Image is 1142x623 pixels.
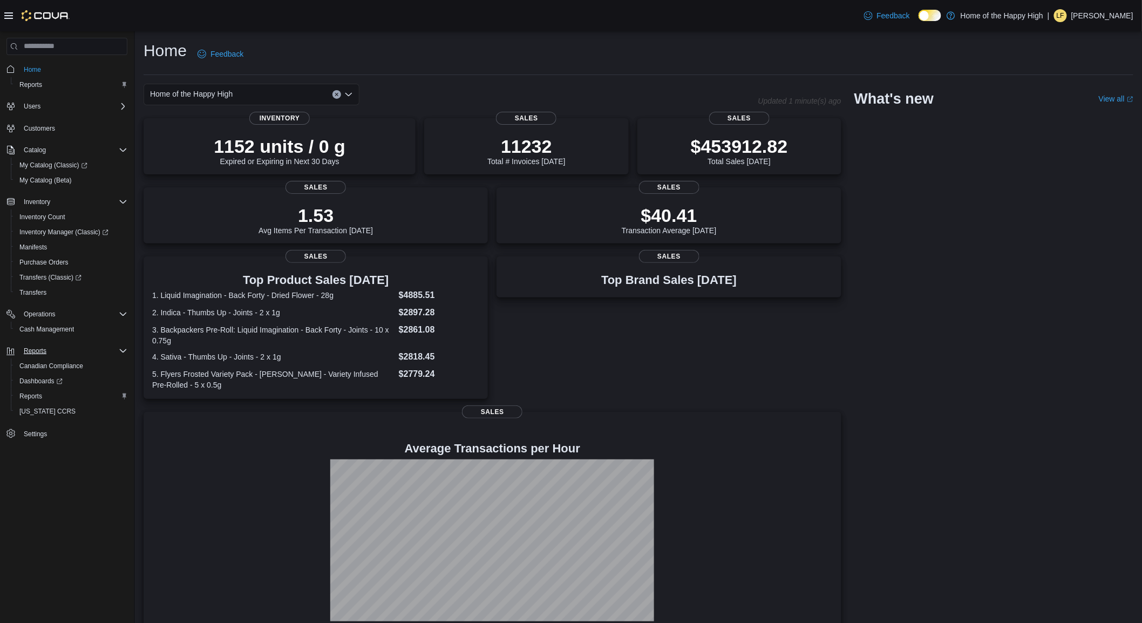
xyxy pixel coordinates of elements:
span: Sales [639,181,699,194]
dt: 4. Sativa - Thumbs Up - Joints - 2 x 1g [152,351,395,362]
a: Inventory Count [15,211,70,224]
input: Dark Mode [919,10,941,21]
p: $453912.82 [691,136,788,157]
span: Catalog [19,144,127,157]
a: Customers [19,122,59,135]
p: [PERSON_NAME] [1071,9,1133,22]
h4: Average Transactions per Hour [152,442,833,455]
span: Manifests [19,243,47,252]
span: Reports [19,80,42,89]
span: Purchase Orders [19,258,69,267]
span: Catalog [24,146,46,154]
button: Customers [2,120,132,136]
dd: $2818.45 [399,350,480,363]
span: Transfers (Classic) [15,271,127,284]
dt: 1. Liquid Imagination - Back Forty - Dried Flower - 28g [152,290,395,301]
span: Cash Management [15,323,127,336]
button: Catalog [2,143,132,158]
span: Customers [24,124,55,133]
p: 1152 units / 0 g [214,136,345,157]
div: Transaction Average [DATE] [622,205,717,235]
span: [US_STATE] CCRS [19,407,76,416]
h1: Home [144,40,187,62]
dd: $2861.08 [399,323,480,336]
span: Sales [462,405,522,418]
span: Reports [19,392,42,401]
a: Settings [19,428,51,441]
span: Reports [19,344,127,357]
div: Total Sales [DATE] [691,136,788,166]
span: Canadian Compliance [19,362,83,370]
div: Total # Invoices [DATE] [487,136,565,166]
button: Reports [11,389,132,404]
button: Transfers [11,285,132,300]
dt: 5. Flyers Frosted Variety Pack - [PERSON_NAME] - Variety Infused Pre-Rolled - 5 x 0.5g [152,369,395,390]
button: Inventory [19,195,55,208]
button: My Catalog (Beta) [11,173,132,188]
button: Operations [19,308,60,321]
span: Purchase Orders [15,256,127,269]
img: Cova [22,10,70,21]
span: Transfers [15,286,127,299]
button: Reports [11,77,132,92]
span: Sales [709,112,770,125]
span: Feedback [877,10,910,21]
span: Users [19,100,127,113]
a: Dashboards [15,375,67,388]
span: Settings [19,426,127,440]
button: Manifests [11,240,132,255]
span: Inventory [24,198,50,206]
span: Inventory [249,112,310,125]
span: Sales [285,250,346,263]
a: Purchase Orders [15,256,73,269]
span: My Catalog (Classic) [19,161,87,170]
dd: $2779.24 [399,368,480,381]
button: Users [19,100,45,113]
span: Operations [19,308,127,321]
p: Updated 1 minute(s) ago [758,97,841,105]
span: Feedback [210,49,243,59]
span: Sales [639,250,699,263]
a: Cash Management [15,323,78,336]
a: My Catalog (Classic) [11,158,132,173]
a: Transfers (Classic) [11,270,132,285]
span: My Catalog (Beta) [15,174,127,187]
a: Feedback [860,5,914,26]
p: 11232 [487,136,565,157]
span: Dashboards [15,375,127,388]
button: Inventory [2,194,132,209]
span: Inventory Count [19,213,65,221]
h2: What's new [854,90,934,107]
a: Dashboards [11,374,132,389]
a: Transfers (Classic) [15,271,86,284]
a: Reports [15,78,46,91]
a: Inventory Manager (Classic) [15,226,113,239]
div: Expired or Expiring in Next 30 Days [214,136,345,166]
span: Inventory Manager (Classic) [19,228,108,236]
button: Catalog [19,144,50,157]
dt: 3. Backpackers Pre-Roll: Liquid Imagination - Back Forty - Joints - 10 x 0.75g [152,324,395,346]
button: Users [2,99,132,114]
h3: Top Product Sales [DATE] [152,274,479,287]
span: Cash Management [19,325,74,334]
dd: $4885.51 [399,289,480,302]
span: My Catalog (Beta) [19,176,72,185]
span: Canadian Compliance [15,360,127,373]
a: Feedback [193,43,248,65]
h3: Top Brand Sales [DATE] [601,274,737,287]
span: Home [19,63,127,76]
span: Home [24,65,41,74]
dd: $2897.28 [399,306,480,319]
span: LF [1057,9,1064,22]
button: Open list of options [344,90,353,99]
span: Washington CCRS [15,405,127,418]
div: Avg Items Per Transaction [DATE] [259,205,373,235]
a: [US_STATE] CCRS [15,405,80,418]
button: Home [2,62,132,77]
a: My Catalog (Classic) [15,159,92,172]
span: Inventory [19,195,127,208]
span: Inventory Count [15,211,127,224]
button: Inventory Count [11,209,132,225]
p: | [1048,9,1050,22]
button: Operations [2,307,132,322]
